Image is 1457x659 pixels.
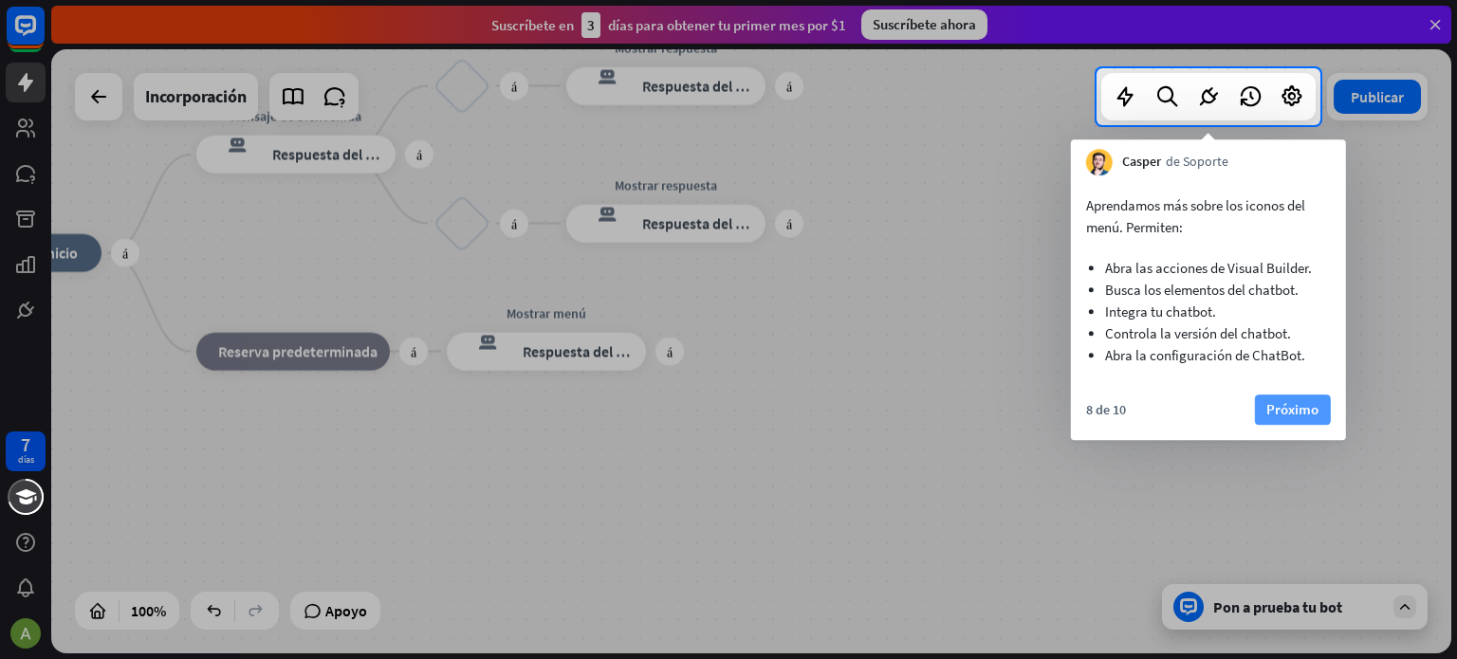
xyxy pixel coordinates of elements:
[15,8,72,64] button: Abrir el widget de chat LiveChat
[1122,153,1161,170] font: Casper
[1166,153,1228,170] font: de Soporte
[1105,281,1299,299] font: Busca los elementos del chatbot.
[1105,302,1216,320] font: Integra tu chatbot.
[1086,196,1305,236] font: Aprendamos más sobre los iconos del menú. Permiten:
[1105,324,1291,342] font: Controla la versión del chatbot.
[1086,401,1126,418] font: 8 de 10
[1105,346,1305,364] font: Abra la configuración de ChatBot.
[1255,394,1331,425] button: Próximo
[1266,400,1319,418] font: Próximo
[1105,259,1312,277] font: Abra las acciones de Visual Builder.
